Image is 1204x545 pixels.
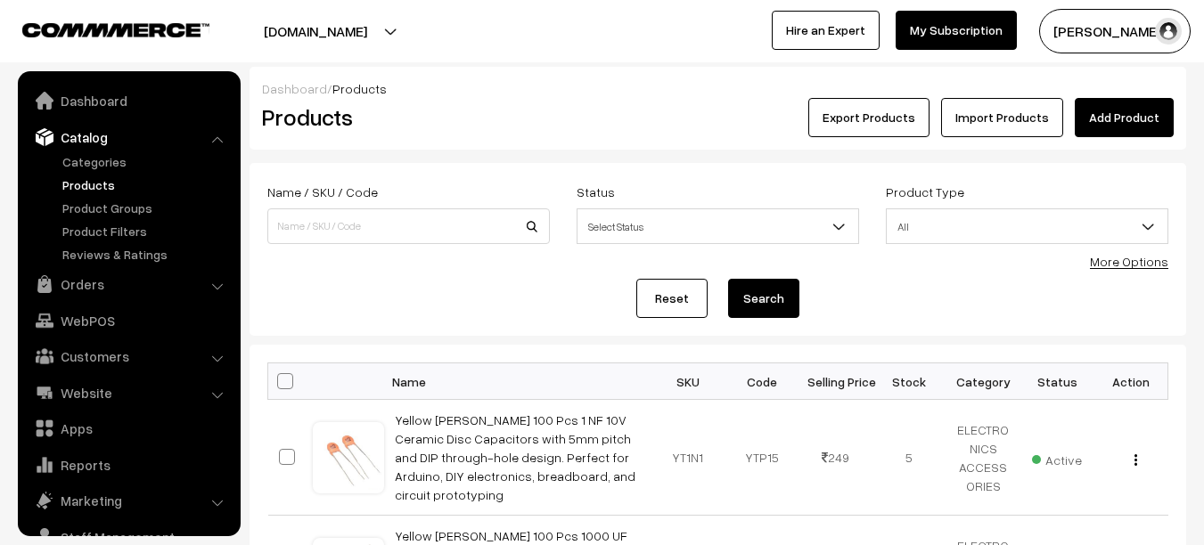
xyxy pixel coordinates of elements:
[22,377,234,409] a: Website
[22,18,178,39] a: COMMMERCE
[22,340,234,372] a: Customers
[772,11,880,50] a: Hire an Expert
[22,121,234,153] a: Catalog
[58,199,234,217] a: Product Groups
[201,9,430,53] button: [DOMAIN_NAME]
[1075,98,1174,137] a: Add Product
[872,363,946,400] th: Stock
[896,11,1017,50] a: My Subscription
[1020,363,1094,400] th: Status
[887,211,1167,242] span: All
[725,363,799,400] th: Code
[262,103,548,131] h2: Products
[267,183,378,201] label: Name / SKU / Code
[728,279,799,318] button: Search
[636,279,708,318] a: Reset
[262,79,1174,98] div: /
[886,183,964,201] label: Product Type
[1134,454,1137,466] img: Menu
[577,208,859,244] span: Select Status
[946,363,1020,400] th: Category
[577,211,858,242] span: Select Status
[1155,18,1182,45] img: user
[58,222,234,240] a: Product Filters
[22,305,234,337] a: WebPOS
[58,245,234,264] a: Reviews & Ratings
[262,81,327,96] a: Dashboard
[577,183,615,201] label: Status
[799,363,872,400] th: Selling Price
[22,449,234,481] a: Reports
[651,363,725,400] th: SKU
[395,412,635,502] a: Yellow [PERSON_NAME] 100 Pcs 1 NF 10V Ceramic Disc Capacitors with 5mm pitch and DIP through-hole...
[58,175,234,194] a: Products
[267,208,550,244] input: Name / SKU / Code
[799,400,872,516] td: 249
[941,98,1063,137] a: Import Products
[58,152,234,171] a: Categories
[1032,446,1082,469] span: Active
[384,363,651,400] th: Name
[886,208,1168,244] span: All
[651,400,725,516] td: YT1N1
[332,81,387,96] span: Products
[872,400,946,516] td: 5
[22,412,234,444] a: Apps
[22,23,209,37] img: COMMMERCE
[22,268,234,300] a: Orders
[22,484,234,517] a: Marketing
[1039,9,1191,53] button: [PERSON_NAME]
[808,98,930,137] button: Export Products
[946,400,1020,516] td: ELECTRONICS ACCESSORIES
[1094,363,1168,400] th: Action
[725,400,799,516] td: YTP15
[1090,254,1168,269] a: More Options
[22,85,234,117] a: Dashboard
